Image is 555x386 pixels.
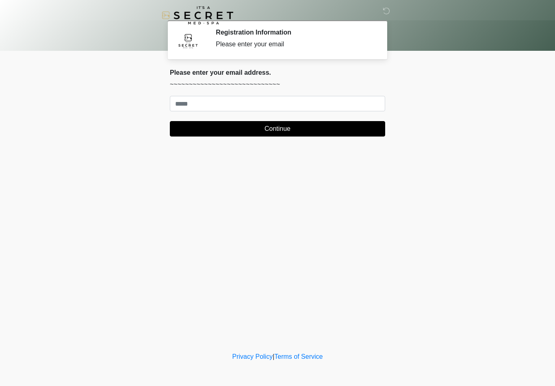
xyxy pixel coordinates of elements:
img: Agent Avatar [176,28,200,53]
button: Continue [170,121,385,137]
a: | [273,353,274,360]
a: Privacy Policy [232,353,273,360]
div: Please enter your email [216,39,373,49]
img: It's A Secret Med Spa Logo [162,6,233,24]
h2: Registration Information [216,28,373,36]
h2: Please enter your email address. [170,69,385,76]
p: ~~~~~~~~~~~~~~~~~~~~~~~~~~~~~ [170,80,385,89]
a: Terms of Service [274,353,323,360]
